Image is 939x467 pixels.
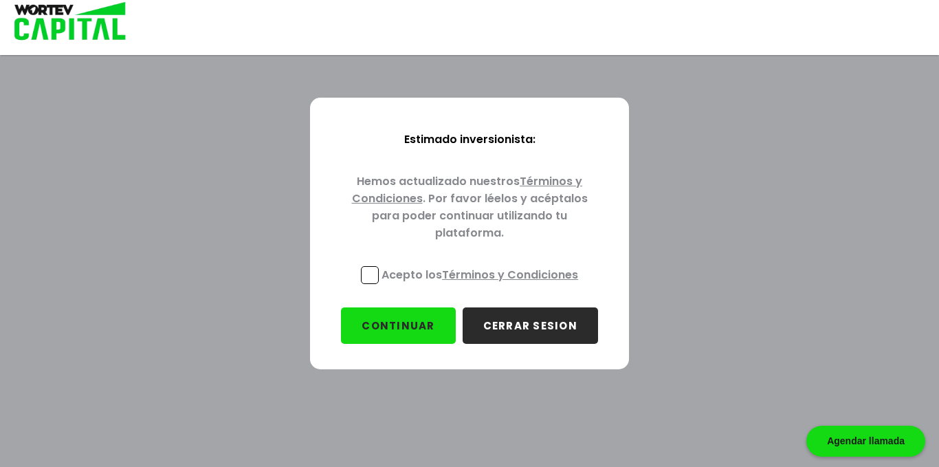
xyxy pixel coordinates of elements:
[806,426,925,457] div: Agendar llamada
[463,307,598,344] button: CERRAR SESION
[332,120,607,162] p: Estimado inversionista:
[442,267,578,283] a: Términos y Condiciones
[382,266,578,283] p: Acepto los
[332,162,607,255] p: Hemos actualizado nuestros . Por favor léelos y acéptalos para poder continuar utilizando tu plat...
[341,307,455,344] button: CONTINUAR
